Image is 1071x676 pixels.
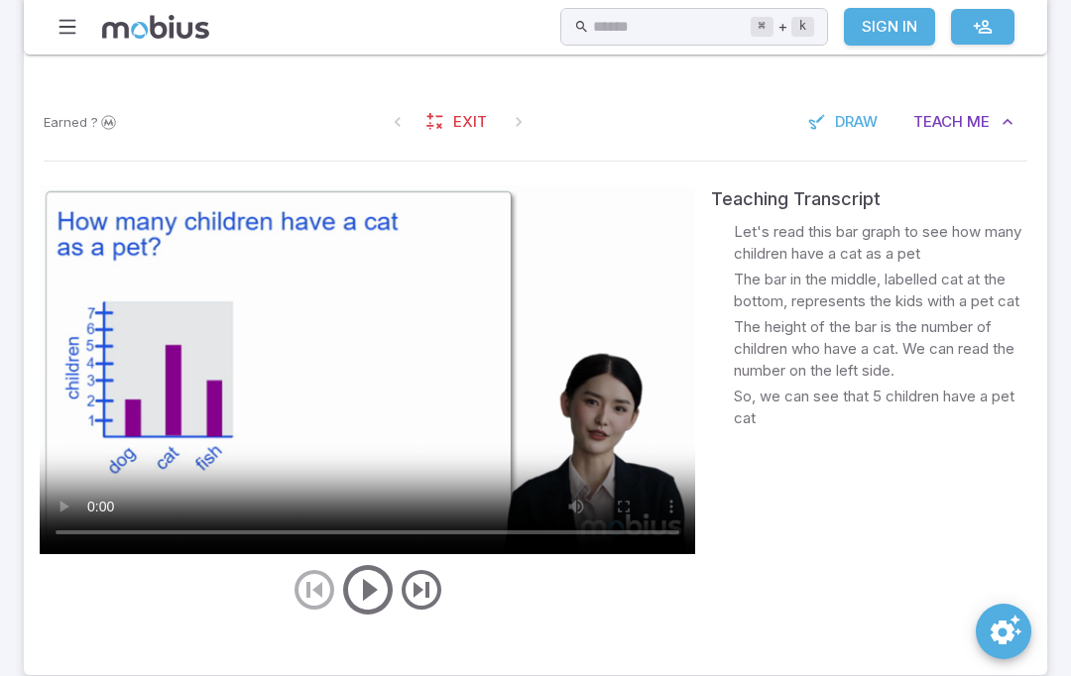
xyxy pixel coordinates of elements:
kbd: k [791,17,814,37]
button: Draw [797,103,892,141]
span: On First Question [380,104,416,140]
span: Draw [835,111,878,133]
p: Let's read this bar graph to see how many children have a cat as a pet [734,221,1031,265]
p: The height of the bar is the number of children who have a cat. We can read the number on the lef... [734,316,1031,382]
button: next [398,566,445,614]
p: So, we can see that 5 children have a pet cat [734,386,1031,429]
div: Teaching Transcript [711,185,1031,213]
div: + [751,15,814,39]
span: ? [91,112,98,132]
span: Exit [453,111,487,133]
p: The bar in the middle, labelled cat at the bottom, represents the kids with a pet cat [734,269,1031,312]
span: On Latest Question [501,104,536,140]
span: Earned [44,112,87,132]
span: Me [967,111,990,133]
p: Sign In to earn Mobius dollars [44,112,119,132]
a: Exit [416,103,501,141]
kbd: ⌘ [751,17,773,37]
span: Teach [913,111,963,133]
button: play/pause/restart [338,560,398,620]
button: TeachMe [899,103,1027,141]
button: SpeedDial teaching preferences [976,604,1031,659]
a: Sign In [844,8,935,46]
